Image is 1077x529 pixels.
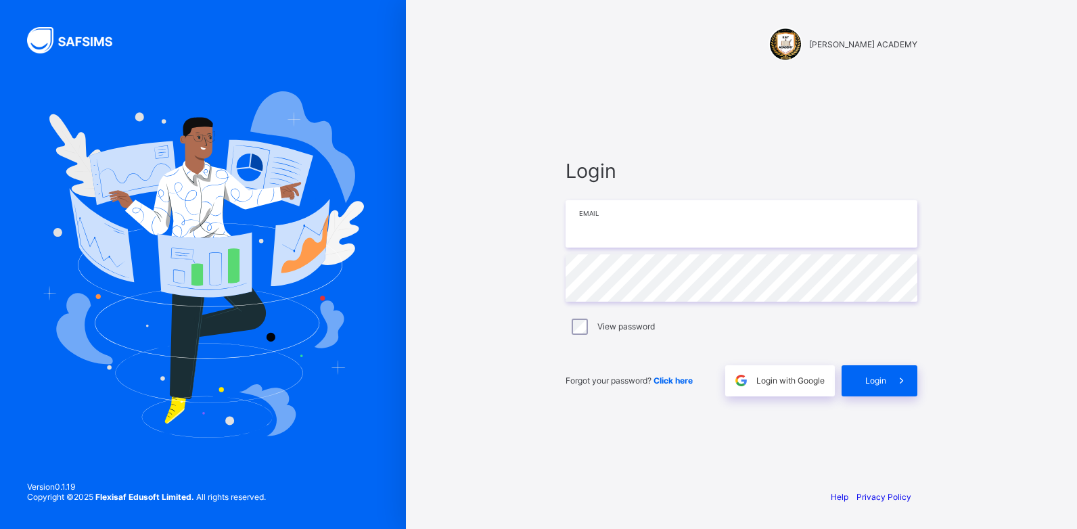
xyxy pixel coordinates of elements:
span: Login [865,375,886,386]
span: Login [566,159,917,183]
span: [PERSON_NAME] ACADEMY [809,39,917,49]
span: Version 0.1.19 [27,482,266,492]
strong: Flexisaf Edusoft Limited. [95,492,194,502]
a: Click here [654,375,693,386]
img: Hero Image [42,91,364,438]
a: Privacy Policy [856,492,911,502]
img: google.396cfc9801f0270233282035f929180a.svg [733,373,749,388]
span: Forgot your password? [566,375,693,386]
span: Login with Google [756,375,825,386]
img: SAFSIMS Logo [27,27,129,53]
span: Copyright © 2025 All rights reserved. [27,492,266,502]
label: View password [597,321,655,331]
a: Help [831,492,848,502]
